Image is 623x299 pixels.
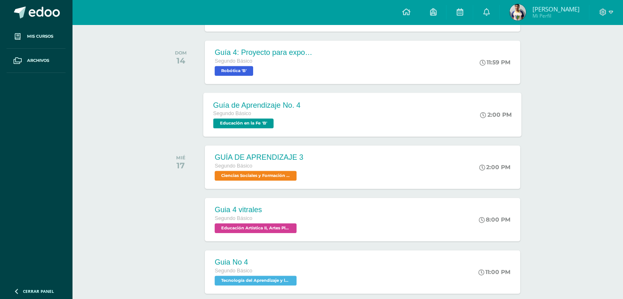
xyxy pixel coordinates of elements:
[176,155,186,161] div: MIÉ
[479,163,510,171] div: 2:00 PM
[510,4,526,20] img: 7b158694a896e83956a0abecef12d554.png
[27,33,53,40] span: Mis cursos
[479,216,510,223] div: 8:00 PM
[215,268,252,274] span: Segundo Básico
[7,25,66,49] a: Mis cursos
[213,118,274,128] span: Educación en la Fe 'B'
[176,161,186,170] div: 17
[480,111,512,118] div: 2:00 PM
[213,111,251,116] span: Segundo Básico
[215,258,299,267] div: Guia No 4
[215,215,252,221] span: Segundo Básico
[215,163,252,169] span: Segundo Básico
[213,101,301,109] div: Guía de Aprendizaje No. 4
[215,276,297,285] span: Tecnología del Aprendizaje y la Comunicación (Informática) 'B'
[215,223,297,233] span: Educación Artística II, Artes Plásticas 'B'
[215,206,299,214] div: Guia 4 vitrales
[532,12,579,19] span: Mi Perfil
[215,58,252,64] span: Segundo Básico
[532,5,579,13] span: [PERSON_NAME]
[7,49,66,73] a: Archivos
[215,171,297,181] span: Ciencias Sociales y Formación Ciudadana e Interculturalidad 'B'
[175,50,187,56] div: DOM
[215,66,253,76] span: Robótica 'B'
[215,153,303,162] div: GUÍA DE APRENDIZAJE 3
[215,48,313,57] div: Guía 4: Proyecto para exposición
[23,288,54,294] span: Cerrar panel
[27,57,49,64] span: Archivos
[480,59,510,66] div: 11:59 PM
[175,56,187,66] div: 14
[478,268,510,276] div: 11:00 PM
